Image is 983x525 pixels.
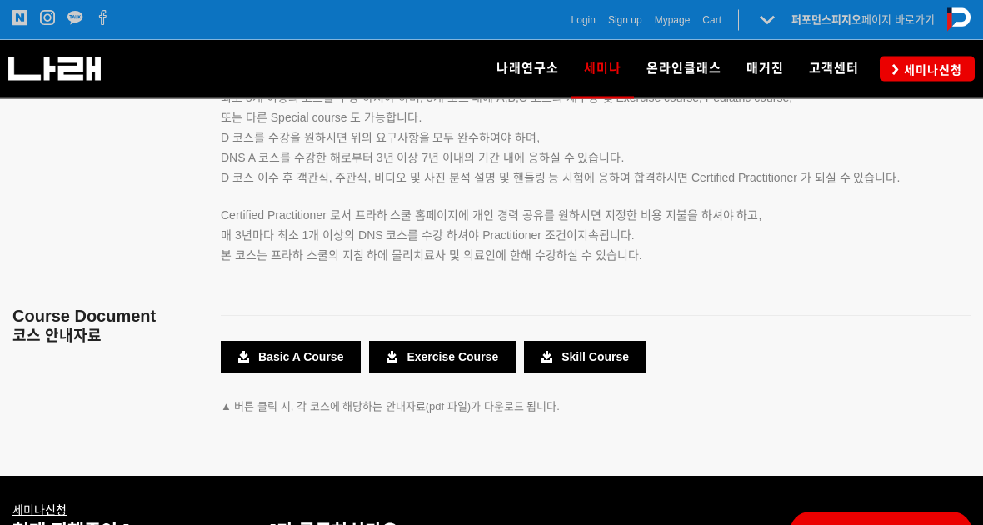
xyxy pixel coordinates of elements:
[791,13,861,26] strong: 퍼포먼스피지오
[12,504,45,517] a: 세미나
[221,249,642,262] span: 본 코스는 프라하 스쿨의 지침 하에 물리치료사 및 의료인에 한해 수강하실 수 있습니다.
[880,57,975,81] a: 세미나신청
[524,342,646,373] a: Skill Course
[496,61,559,76] span: 나래연구소
[12,504,67,517] u: 신청
[221,172,900,185] span: D 코스 이수 후 객관식, 주관식, 비디오 및 사진 분석 설명 및 핸들링 등 시험에 응하여 합격하시면 Certified Practitioner 가 되실 수 있습니다.
[746,61,784,76] span: 매거진
[12,307,156,326] span: Course Document
[791,13,935,26] a: 퍼포먼스피지오페이지 바로가기
[796,40,871,98] a: 고객센터
[577,229,635,242] span: 지속됩니다.
[221,112,422,125] span: 또는 다른 Special course 도 가능합니다.
[221,132,540,145] span: D 코스를 수강을 원하시면 위의 요구사항을 모두 완수하여야 하며,
[571,40,634,98] a: 세미나
[221,401,560,413] span: ▲ 버튼 클릭 시, 각 코스에 해당하는 안내자료(pdf 파일)가 다운로드 됩니다.
[571,12,596,28] a: Login
[809,61,859,76] span: 고객센터
[584,55,621,82] span: 세미나
[369,342,516,373] a: Exercise Course
[646,61,721,76] span: 온라인클래스
[484,40,571,98] a: 나래연구소
[221,342,361,373] a: Basic A Course
[734,40,796,98] a: 매거진
[221,209,761,222] span: Certified Practitioner 로서 프라하 스쿨 홈페이지에 개인 경력 공유를 원하시면 지정한 비용 지불을 하셔야 하고,
[608,12,642,28] a: Sign up
[899,62,962,78] span: 세미나신청
[221,152,624,165] span: DNS A 코스를 수강한 해로부터 3년 이상 7년 이내의 기간 내에 응하실 수 있습니다.
[12,328,102,345] span: 코스 안내자료
[655,12,691,28] a: Mypage
[221,229,577,242] span: 매 3년마다 최소 1개 이상의 DNS 코스를 수강 하셔야 Practitioner 조건이
[634,40,734,98] a: 온라인클래스
[702,12,721,28] a: Cart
